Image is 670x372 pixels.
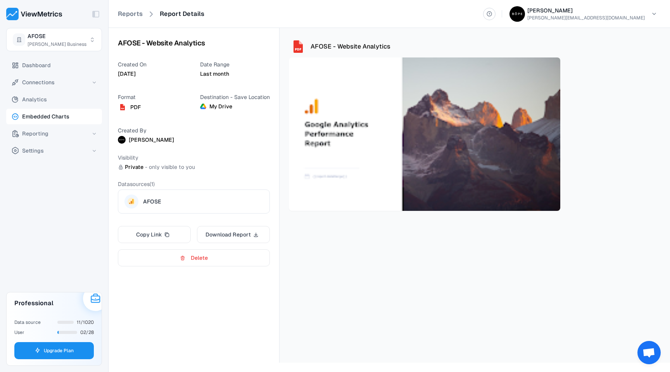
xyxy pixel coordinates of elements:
span: [PERSON_NAME] [129,136,174,144]
span: Analytics [22,95,47,104]
button: Embedded Charts [6,109,102,124]
img: Jeane Bope [118,136,126,144]
nav: breadcrumb [118,8,478,20]
span: Copy Link [136,230,162,239]
span: User [14,329,24,335]
p: Visibility [118,154,270,162]
span: PDF [130,103,141,111]
div: AFOSE - Website Analytics [118,37,270,49]
a: Open chat [637,341,661,364]
span: - only visible to you [145,163,195,171]
p: Last month [200,70,270,78]
p: Created By [118,127,270,134]
p: [PERSON_NAME][EMAIL_ADDRESS][DOMAIN_NAME] [527,14,645,21]
span: AFOSE [143,198,161,205]
span: Connections [22,78,55,87]
p: Created On [118,61,188,68]
span: 11/1020 [77,319,94,326]
button: Upgrade Plan [14,342,94,359]
img: ViewMetrics's logo with text [6,8,62,20]
button: Analytics [6,92,102,107]
span: Reporting [22,129,48,138]
button: Connections [6,75,102,90]
button: Dashboard [6,57,102,73]
h3: Professional [14,299,54,308]
button: Download Report [197,226,270,243]
img: AFOSE - Website Analytics [289,57,560,211]
h6: [PERSON_NAME] [527,7,645,14]
a: Report Details [160,9,204,19]
h1: AFOSE - Website Analytics [311,43,390,50]
a: Reports [118,9,143,19]
span: Embedded Charts [22,112,69,121]
button: Settings [6,143,102,158]
span: Settings [22,146,44,155]
p: Datasources ( 1 ) [118,180,270,188]
span: Download Report [205,230,251,239]
button: Copy Link [118,226,191,243]
span: My Drive [209,103,232,110]
span: Private [125,163,143,171]
p: [DATE] [118,70,188,78]
button: Reporting [6,126,102,141]
p: Destination - Save Location [200,93,270,101]
button: Delete [118,249,270,266]
span: 02/28 [80,329,94,336]
p: Date Range [200,61,270,68]
span: [PERSON_NAME] Business [28,41,86,48]
img: Jeane Bope [509,6,525,22]
span: AFOSE [28,31,46,41]
p: Format [118,93,188,101]
span: Data source [14,319,41,325]
span: Dashboard [22,61,51,70]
